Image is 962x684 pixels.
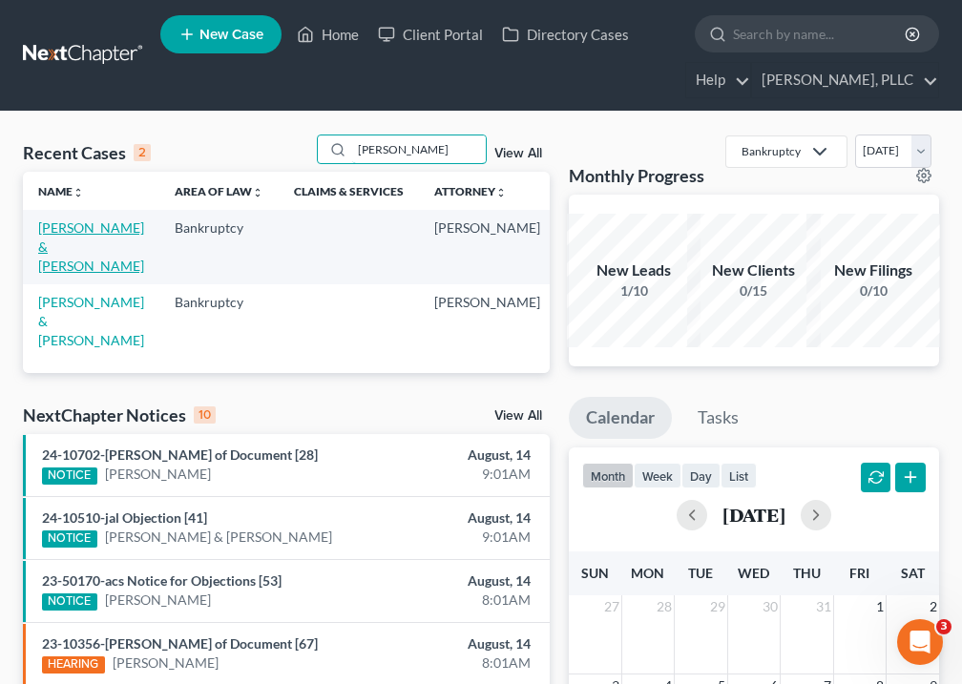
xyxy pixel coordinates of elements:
button: month [582,463,634,488]
span: Mon [631,565,664,581]
div: New Filings [806,259,940,281]
div: NextChapter Notices [23,404,216,426]
button: week [634,463,681,488]
div: Bankruptcy [742,143,801,159]
span: 28 [655,595,674,618]
span: New Case [199,28,263,42]
a: [PERSON_NAME] [105,465,211,484]
span: 30 [761,595,780,618]
div: 9:01AM [380,528,530,547]
a: Nameunfold_more [38,184,84,198]
span: 27 [602,595,621,618]
a: Home [287,17,368,52]
a: View All [494,409,542,423]
span: Thu [793,565,821,581]
th: Claims & Services [279,172,419,210]
span: Wed [738,565,769,581]
div: 0/15 [687,281,821,301]
div: August, 14 [380,508,530,528]
a: [PERSON_NAME] [105,591,211,610]
a: Tasks [680,397,756,439]
div: August, 14 [380,634,530,653]
a: [PERSON_NAME] & [PERSON_NAME] [38,219,144,274]
div: Recent Cases [23,141,151,164]
span: Sat [901,565,925,581]
td: [PERSON_NAME] [419,284,555,358]
a: 24-10510-jal Objection [41] [42,509,207,526]
a: Client Portal [368,17,492,52]
div: 9:01AM [380,465,530,484]
div: New Clients [687,259,821,281]
button: list [721,463,757,488]
div: NOTICE [42,467,97,485]
span: 3 [936,619,952,634]
td: Bankruptcy [159,284,279,358]
a: 23-10356-[PERSON_NAME] of Document [67] [42,635,318,652]
div: NOTICE [42,530,97,548]
a: Attorneyunfold_more [434,184,507,198]
div: 8:01AM [380,653,530,673]
div: 0/10 [806,281,940,301]
a: 23-50170-acs Notice for Objections [53] [42,572,282,589]
a: Directory Cases [492,17,638,52]
input: Search by name... [352,135,486,163]
iframe: Intercom live chat [897,619,943,665]
div: August, 14 [380,446,530,465]
i: unfold_more [252,187,263,198]
td: [PERSON_NAME] [419,210,555,283]
span: 1 [874,595,886,618]
i: unfold_more [73,187,84,198]
a: Calendar [569,397,672,439]
div: NOTICE [42,593,97,611]
td: Bankruptcy [159,210,279,283]
span: Sun [581,565,609,581]
a: View All [494,147,542,160]
a: [PERSON_NAME] [113,653,219,673]
div: 1/10 [567,281,701,301]
h3: Monthly Progress [569,164,704,187]
span: Tue [688,565,713,581]
a: 24-10702-[PERSON_NAME] of Document [28] [42,446,318,463]
i: unfold_more [495,187,507,198]
div: New Leads [567,259,701,281]
span: 31 [814,595,833,618]
a: [PERSON_NAME] & [PERSON_NAME] [105,528,332,547]
div: 10 [194,406,216,424]
button: day [681,463,721,488]
a: Area of Lawunfold_more [175,184,263,198]
a: [PERSON_NAME], PLLC [752,63,938,97]
span: Fri [849,565,869,581]
div: August, 14 [380,571,530,591]
span: 2 [928,595,939,618]
div: 2 [134,144,151,161]
div: 8:01AM [380,591,530,610]
span: 29 [708,595,727,618]
a: [PERSON_NAME] & [PERSON_NAME] [38,294,144,348]
div: HEARING [42,656,105,674]
a: Help [686,63,750,97]
input: Search by name... [733,16,908,52]
h2: [DATE] [722,505,785,525]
